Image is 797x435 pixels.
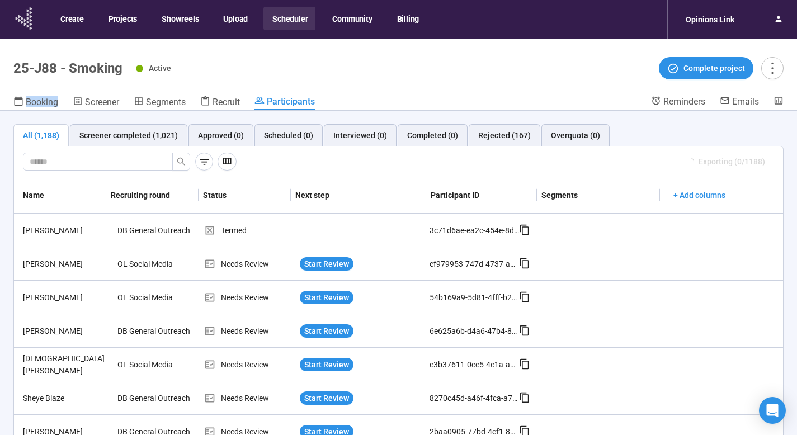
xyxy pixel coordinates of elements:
span: Booking [26,97,58,107]
span: Start Review [304,358,349,371]
div: [PERSON_NAME] [18,224,113,237]
span: Exporting (0/1188) [699,155,765,168]
span: Screener [85,97,119,107]
div: Rejected (167) [478,129,531,141]
div: DB General Outreach [113,320,197,342]
div: Needs Review [204,291,295,304]
span: Active [149,64,171,73]
div: Needs Review [204,392,295,404]
button: Start Review [300,324,353,338]
span: Complete project [683,62,745,74]
div: e3b37611-0ce5-4c1a-a6a8-3c65199dfcf3 [430,358,519,371]
div: OL Social Media [113,354,197,375]
div: [PERSON_NAME] [18,258,113,270]
div: All (1,188) [23,129,59,141]
div: [PERSON_NAME] [18,291,113,304]
span: search [177,157,186,166]
th: Status [199,177,291,214]
span: Start Review [304,291,349,304]
span: Recruit [213,97,240,107]
button: Community [323,7,380,30]
div: Completed (0) [407,129,458,141]
a: Recruit [200,96,240,110]
div: 3c71d6ae-ea2c-454e-8def-89196b1f5498 [430,224,519,237]
button: Start Review [300,257,353,271]
h1: 25-J88 - Smoking [13,60,122,76]
span: Start Review [304,392,349,404]
th: Next step [291,177,426,214]
a: Emails [720,96,759,109]
button: Complete project [659,57,753,79]
span: Participants [267,96,315,107]
span: Segments [146,97,186,107]
button: Projects [100,7,145,30]
div: 6e625a6b-d4a6-47b4-8196-0176cbf0f70e [430,325,519,337]
div: DB General Outreach [113,387,197,409]
div: Overquota (0) [551,129,600,141]
a: Segments [134,96,186,110]
button: Start Review [300,291,353,304]
span: Start Review [304,258,349,270]
div: Needs Review [204,358,295,371]
a: Screener [73,96,119,110]
button: search [172,153,190,171]
span: Start Review [304,325,349,337]
div: OL Social Media [113,253,197,275]
div: DB General Outreach [113,220,197,241]
th: Name [14,177,106,214]
th: Segments [537,177,660,214]
button: Start Review [300,358,353,371]
div: Opinions Link [679,9,741,30]
button: more [761,57,784,79]
a: Participants [254,96,315,110]
div: Needs Review [204,325,295,337]
div: [DEMOGRAPHIC_DATA][PERSON_NAME] [18,352,113,377]
button: Start Review [300,391,353,405]
div: cf979953-747d-4737-a2e2-c50ad89f33b7 [430,258,519,270]
button: Exporting (0/1188) [677,153,774,171]
button: Showreels [153,7,206,30]
button: Upload [214,7,256,30]
a: Reminders [651,96,705,109]
div: Sheye Blaze [18,392,113,404]
div: Screener completed (1,021) [79,129,178,141]
span: loading [685,156,696,167]
div: 8270c45d-a46f-4fca-a78a-9af252086466 [430,392,519,404]
div: Approved (0) [198,129,244,141]
div: Termed [204,224,295,237]
div: Scheduled (0) [264,129,313,141]
button: Billing [388,7,427,30]
button: Create [51,7,92,30]
span: Reminders [663,96,705,107]
div: OL Social Media [113,287,197,308]
th: Recruiting round [106,177,199,214]
div: Open Intercom Messenger [759,397,786,424]
button: + Add columns [664,186,734,204]
a: Booking [13,96,58,110]
span: Emails [732,96,759,107]
div: Interviewed (0) [333,129,387,141]
button: Scheduler [263,7,315,30]
div: [PERSON_NAME] [18,325,113,337]
th: Participant ID [426,177,537,214]
span: more [765,60,780,75]
span: + Add columns [673,189,725,201]
div: Needs Review [204,258,295,270]
div: 54b169a9-5d81-4fff-b23f-6489ff9ff39c [430,291,519,304]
